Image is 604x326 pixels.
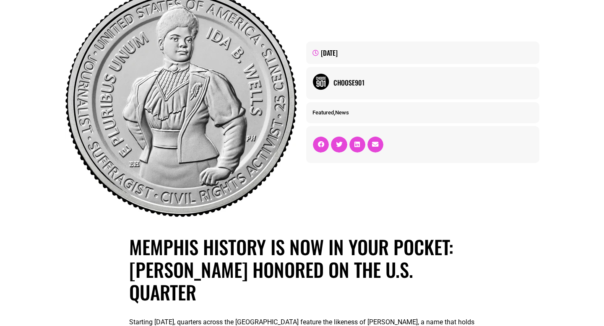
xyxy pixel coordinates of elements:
[321,48,338,58] time: [DATE]
[335,109,349,116] a: News
[349,137,365,153] div: Share on linkedin
[313,137,329,153] div: Share on facebook
[333,78,533,88] a: Choose901
[331,137,347,153] div: Share on twitter
[312,109,334,116] a: Featured
[312,73,329,90] img: Picture of Choose901
[129,235,475,303] h1: Memphis History is Now in Your Pocket: [PERSON_NAME] Honored on the U.S. Quarter
[367,137,383,153] div: Share on email
[312,109,349,116] span: ,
